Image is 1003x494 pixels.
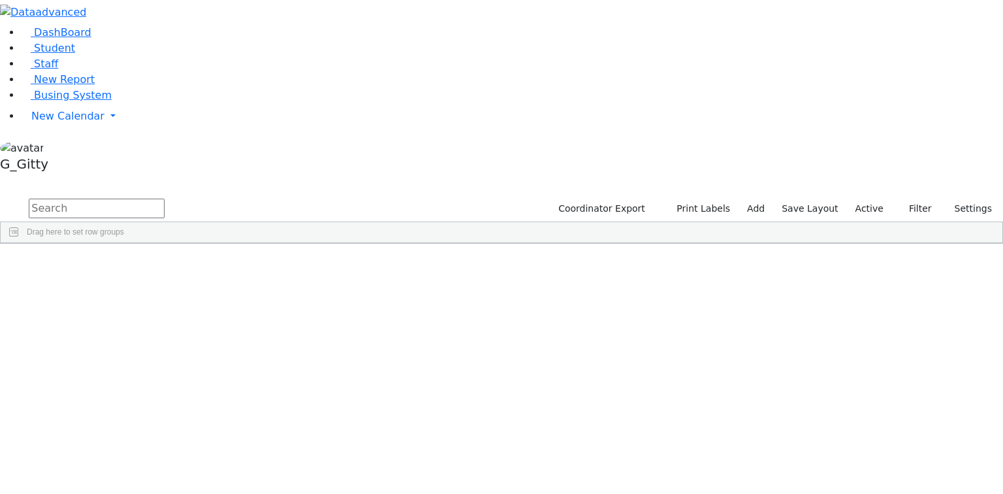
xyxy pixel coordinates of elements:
a: Busing System [21,89,112,101]
button: Print Labels [661,199,736,219]
button: Settings [938,199,998,219]
a: New Report [21,73,95,86]
span: DashBoard [34,26,91,39]
input: Search [29,199,165,218]
span: Staff [34,58,58,70]
button: Coordinator Export [550,199,651,219]
a: New Calendar [21,103,1003,129]
a: DashBoard [21,26,91,39]
span: New Calendar [31,110,104,122]
span: Drag here to set row groups [27,227,124,237]
span: Student [34,42,75,54]
button: Save Layout [776,199,844,219]
span: New Report [34,73,95,86]
span: Busing System [34,89,112,101]
a: Staff [21,58,58,70]
a: Add [741,199,771,219]
label: Active [850,199,889,219]
button: Filter [892,199,938,219]
a: Student [21,42,75,54]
